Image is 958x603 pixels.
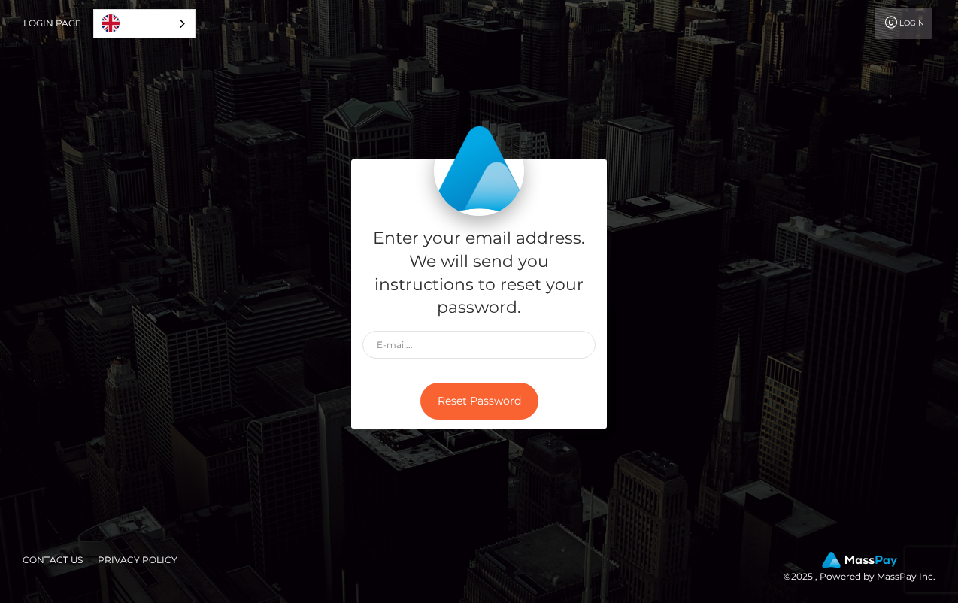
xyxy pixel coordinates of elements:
aside: Language selected: English [93,9,196,38]
img: MassPay [822,552,897,568]
a: Login [875,8,932,39]
div: Language [93,9,196,38]
input: E-mail... [362,331,596,359]
a: English [94,10,195,38]
a: Privacy Policy [92,548,183,571]
a: Login Page [23,8,81,39]
a: Contact Us [17,548,89,571]
img: MassPay Login [434,126,524,216]
button: Reset Password [420,383,538,420]
h5: Enter your email address. We will send you instructions to reset your password. [362,227,596,320]
div: © 2025 , Powered by MassPay Inc. [784,552,947,585]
